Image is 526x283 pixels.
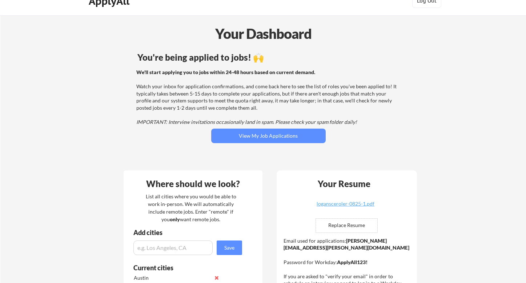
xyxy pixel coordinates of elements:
div: Austin [134,274,210,282]
div: Add cities [133,229,244,236]
em: IMPORTANT: Interview invitations occasionally land in spam. Please check your spam folder daily! [136,119,357,125]
strong: only [170,216,180,222]
strong: We'll start applying you to jobs within 24-48 hours based on current demand. [136,69,315,75]
div: You're being applied to jobs! 🙌 [137,53,399,62]
div: Your Dashboard [1,23,526,44]
input: e.g. Los Angeles, CA [133,240,213,255]
div: Watch your inbox for application confirmations, and come back here to see the list of roles you'v... [136,69,398,126]
div: logansceroler-0825-1.pdf [302,201,389,206]
strong: [PERSON_NAME][EMAIL_ADDRESS][PERSON_NAME][DOMAIN_NAME] [284,238,409,251]
button: Save [217,240,242,255]
strong: ApplyAll123! [337,259,368,265]
div: Where should we look? [125,179,261,188]
button: View My Job Applications [211,129,326,143]
a: logansceroler-0825-1.pdf [302,201,389,213]
div: Current cities [133,264,234,271]
div: Your Resume [308,179,380,188]
div: List all cities where you would be able to work in-person. We will automatically include remote j... [141,193,241,223]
